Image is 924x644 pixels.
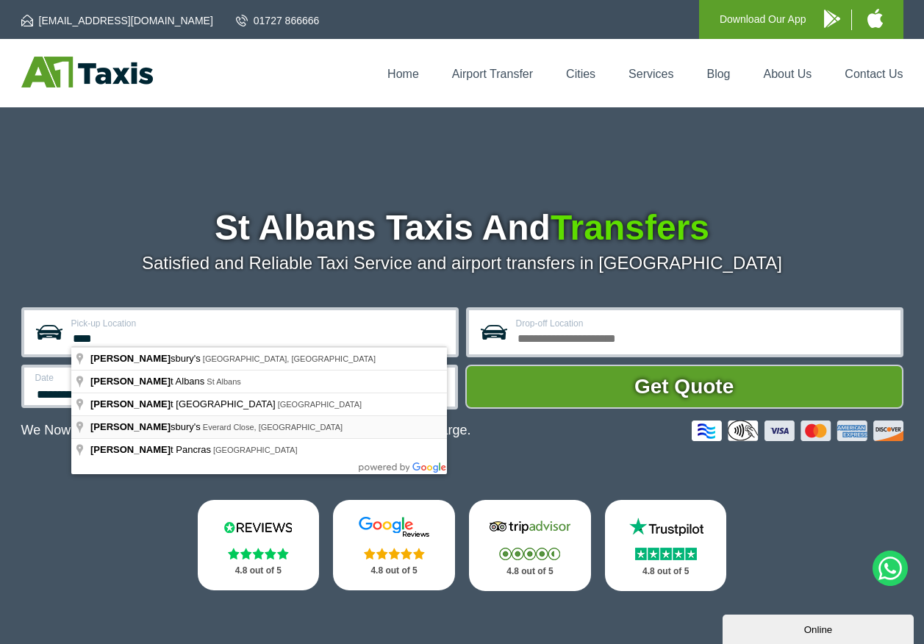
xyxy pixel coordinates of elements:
[723,612,917,644] iframe: chat widget
[551,208,709,247] span: Transfers
[228,548,289,559] img: Stars
[349,562,439,580] p: 4.8 out of 5
[364,548,425,559] img: Stars
[90,421,203,432] span: sbury's
[214,562,304,580] p: 4.8 out of 5
[452,68,533,80] a: Airport Transfer
[203,354,376,363] span: [GEOGRAPHIC_DATA], [GEOGRAPHIC_DATA]
[692,421,903,441] img: Credit And Debit Cards
[90,398,171,409] span: [PERSON_NAME]
[21,210,903,246] h1: St Albans Taxis And
[465,365,903,409] button: Get Quote
[21,13,213,28] a: [EMAIL_ADDRESS][DOMAIN_NAME]
[333,500,455,590] a: Google Stars 4.8 out of 5
[499,548,560,560] img: Stars
[824,10,840,28] img: A1 Taxis Android App
[21,253,903,273] p: Satisfied and Reliable Taxi Service and airport transfers in [GEOGRAPHIC_DATA]
[622,516,710,538] img: Trustpilot
[387,68,419,80] a: Home
[90,353,203,364] span: sbury's
[35,373,224,382] label: Date
[198,500,320,590] a: Reviews.io Stars 4.8 out of 5
[350,516,438,538] img: Google
[90,421,171,432] span: [PERSON_NAME]
[764,68,812,80] a: About Us
[207,377,240,386] span: St Albans
[867,9,883,28] img: A1 Taxis iPhone App
[605,500,727,591] a: Trustpilot Stars 4.8 out of 5
[566,68,595,80] a: Cities
[236,13,320,28] a: 01727 866666
[90,353,171,364] span: [PERSON_NAME]
[720,10,806,29] p: Download Our App
[628,68,673,80] a: Services
[90,376,171,387] span: [PERSON_NAME]
[621,562,711,581] p: 4.8 out of 5
[486,516,574,538] img: Tripadvisor
[516,319,892,328] label: Drop-off Location
[90,398,278,409] span: t [GEOGRAPHIC_DATA]
[635,548,697,560] img: Stars
[214,516,302,538] img: Reviews.io
[203,423,343,432] span: Everard Close, [GEOGRAPHIC_DATA]
[485,562,575,581] p: 4.8 out of 5
[706,68,730,80] a: Blog
[90,376,207,387] span: t Albans
[845,68,903,80] a: Contact Us
[469,500,591,591] a: Tripadvisor Stars 4.8 out of 5
[71,319,447,328] label: Pick-up Location
[90,444,213,455] span: t Pancras
[21,423,471,438] p: We Now Accept Card & Contactless Payment In
[90,444,171,455] span: [PERSON_NAME]
[278,400,362,409] span: [GEOGRAPHIC_DATA]
[21,57,153,87] img: A1 Taxis St Albans LTD
[213,446,298,454] span: [GEOGRAPHIC_DATA]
